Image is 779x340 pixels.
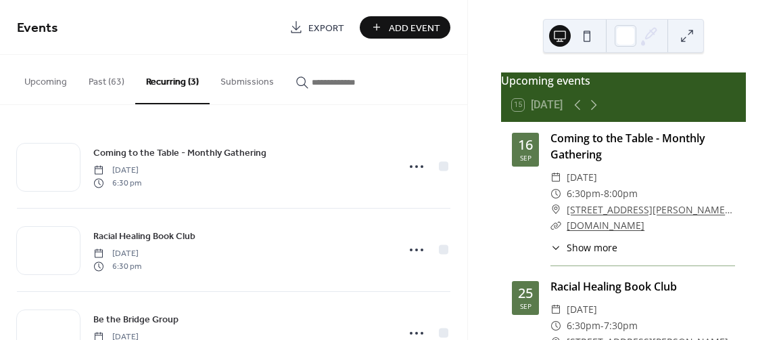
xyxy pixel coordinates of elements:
span: [DATE] [567,301,597,318]
span: 8:00pm [604,186,638,202]
span: 6:30 pm [93,260,141,272]
a: Racial Healing Book Club [550,279,677,294]
span: Export [308,21,344,35]
span: [DATE] [93,248,141,260]
a: [STREET_ADDRESS][PERSON_NAME][PERSON_NAME] [567,202,735,218]
div: ​ [550,301,561,318]
span: Show more [567,240,617,255]
button: Past (63) [78,55,135,103]
div: 25 [518,286,533,300]
span: - [600,318,604,334]
a: Be the Bridge Group [93,312,179,327]
span: [DATE] [567,169,597,186]
span: Events [17,15,58,41]
a: Coming to the Table - Monthly Gathering [550,131,705,162]
span: 6:30pm [567,318,600,334]
div: ​ [550,186,561,202]
span: Add Event [389,21,440,35]
span: 6:30 pm [93,177,141,189]
a: Coming to the Table - Monthly Gathering [93,145,266,161]
div: ​ [550,169,561,186]
span: Coming to the Table - Monthly Gathering [93,146,266,161]
a: Racial Healing Book Club [93,228,195,244]
span: Racial Healing Book Club [93,230,195,244]
span: 6:30pm [567,186,600,202]
a: Export [279,16,354,39]
button: Submissions [210,55,285,103]
div: ​ [550,318,561,334]
div: ​ [550,240,561,255]
span: - [600,186,604,202]
div: ​ [550,202,561,218]
button: Upcoming [14,55,78,103]
div: ​ [550,217,561,234]
span: 7:30pm [604,318,638,334]
div: Sep [520,303,532,310]
div: 16 [518,138,533,152]
span: Be the Bridge Group [93,313,179,327]
div: Sep [520,154,532,161]
button: ​Show more [550,240,617,255]
a: [DOMAIN_NAME] [567,219,644,232]
button: Add Event [360,16,450,39]
button: Recurring (3) [135,55,210,104]
span: [DATE] [93,165,141,177]
div: Upcoming events [501,72,746,89]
